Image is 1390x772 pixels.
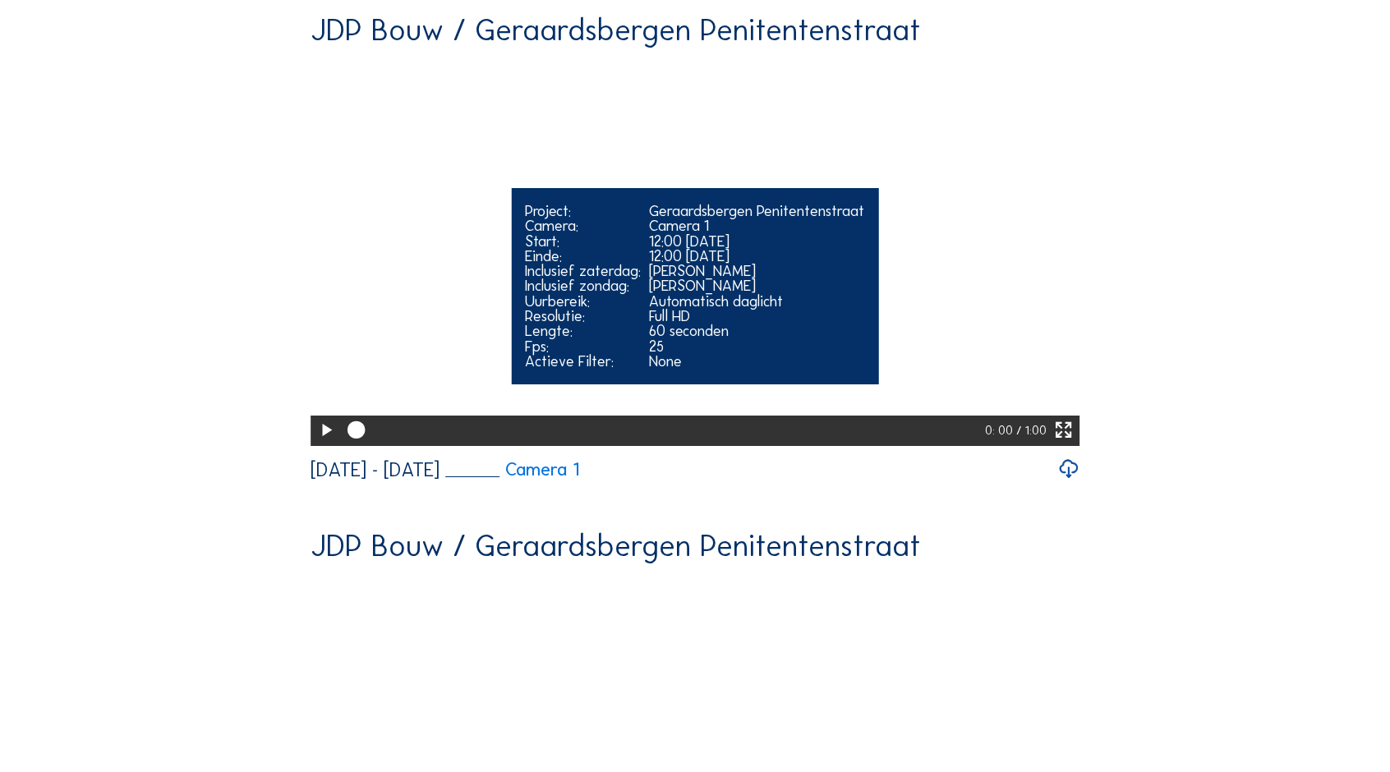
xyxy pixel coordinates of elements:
[525,204,641,218] div: Project:
[649,234,864,249] div: 12:00 [DATE]
[525,339,641,354] div: Fps:
[445,461,579,479] a: Camera 1
[311,59,1079,443] video: Your browser does not support the video tag.
[525,249,641,264] div: Einde:
[525,264,641,278] div: Inclusief zaterdag:
[525,294,641,309] div: Uurbereik:
[649,294,864,309] div: Automatisch daglicht
[525,354,641,369] div: Actieve Filter:
[311,16,921,46] div: JDP Bouw / Geraardsbergen Penitentenstraat
[649,339,864,354] div: 25
[649,309,864,324] div: Full HD
[649,218,864,233] div: Camera 1
[649,249,864,264] div: 12:00 [DATE]
[525,324,641,338] div: Lengte:
[525,234,641,249] div: Start:
[311,531,921,562] div: JDP Bouw / Geraardsbergen Penitentenstraat
[649,204,864,218] div: Geraardsbergen Penitentenstraat
[525,218,641,233] div: Camera:
[311,460,440,480] div: [DATE] - [DATE]
[649,354,864,369] div: None
[525,309,641,324] div: Resolutie:
[1016,416,1047,447] div: / 1:00
[649,324,864,338] div: 60 seconden
[649,278,864,293] div: [PERSON_NAME]
[649,264,864,278] div: [PERSON_NAME]
[525,278,641,293] div: Inclusief zondag:
[985,416,1015,447] div: 0: 00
